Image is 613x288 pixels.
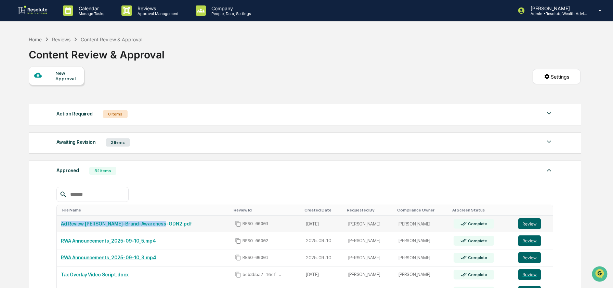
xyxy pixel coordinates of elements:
[62,208,228,212] div: Toggle SortBy
[56,138,95,147] div: Awaiting Revision
[23,52,112,59] div: Start new chat
[394,249,449,266] td: [PERSON_NAME]
[235,272,241,278] span: Copy Id
[235,238,241,244] span: Copy Id
[518,252,548,263] a: Review
[14,86,44,93] span: Preclearance
[518,235,541,246] button: Review
[47,83,88,96] a: 🗄️Attestations
[533,69,581,84] button: Settings
[23,59,87,65] div: We're available if you need us!
[545,166,553,174] img: caret
[302,216,344,233] td: [DATE]
[73,11,108,16] p: Manage Tasks
[48,115,83,121] a: Powered byPylon
[304,208,341,212] div: Toggle SortBy
[397,208,447,212] div: Toggle SortBy
[394,232,449,249] td: [PERSON_NAME]
[14,99,43,106] span: Data Lookup
[29,43,165,61] div: Content Review & Approval
[467,221,487,226] div: Complete
[243,272,284,277] span: bcb3bba7-16cf-4cd5-9b52-6e052b4e2238
[467,238,487,243] div: Complete
[520,208,550,212] div: Toggle SortBy
[518,218,548,229] a: Review
[545,138,553,146] img: caret
[206,11,255,16] p: People, Data, Settings
[234,208,299,212] div: Toggle SortBy
[243,238,269,244] span: RESO-00002
[55,70,78,81] div: New Approval
[452,208,512,212] div: Toggle SortBy
[347,208,392,212] div: Toggle SortBy
[344,232,394,249] td: [PERSON_NAME]
[56,86,85,93] span: Attestations
[235,221,241,227] span: Copy Id
[344,216,394,233] td: [PERSON_NAME]
[132,5,182,11] p: Reviews
[302,249,344,266] td: 2025-09-10
[235,255,241,261] span: Copy Id
[89,167,116,175] div: 52 Items
[61,221,192,227] a: Ad Review [PERSON_NAME]-Brand-Awareness-GDN2.pdf
[16,5,49,16] img: logo
[525,11,589,16] p: Admin • Resolute Wealth Advisor
[29,37,42,42] div: Home
[243,255,269,260] span: RESO-00001
[302,232,344,249] td: 2025-09-10
[518,252,541,263] button: Review
[7,14,125,25] p: How can we help?
[52,37,70,42] div: Reviews
[591,265,610,284] iframe: Open customer support
[344,266,394,284] td: [PERSON_NAME]
[61,272,129,277] a: Tax Overlay Video Script.docx
[116,54,125,63] button: Start new chat
[50,87,55,92] div: 🗄️
[106,138,130,147] div: 2 Items
[56,109,93,118] div: Action Required
[467,255,487,260] div: Complete
[81,37,142,42] div: Content Review & Approval
[243,221,269,227] span: RESO-00003
[518,218,541,229] button: Review
[61,238,156,244] a: RWA Announcements_2025-09-10_5.mp4
[302,266,344,284] td: [DATE]
[525,5,589,11] p: [PERSON_NAME]
[394,216,449,233] td: [PERSON_NAME]
[4,96,46,109] a: 🔎Data Lookup
[518,269,541,280] button: Review
[344,249,394,266] td: [PERSON_NAME]
[467,272,487,277] div: Complete
[518,269,548,280] a: Review
[518,235,548,246] a: Review
[7,87,12,92] div: 🖐️
[68,116,83,121] span: Pylon
[61,255,156,260] a: RWA Announcements_2025-09-10_3.mp4
[73,5,108,11] p: Calendar
[132,11,182,16] p: Approval Management
[206,5,255,11] p: Company
[7,52,19,65] img: 1746055101610-c473b297-6a78-478c-a979-82029cc54cd1
[103,110,128,118] div: 0 Items
[545,109,553,118] img: caret
[4,83,47,96] a: 🖐️Preclearance
[394,266,449,284] td: [PERSON_NAME]
[7,100,12,105] div: 🔎
[56,166,79,175] div: Approved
